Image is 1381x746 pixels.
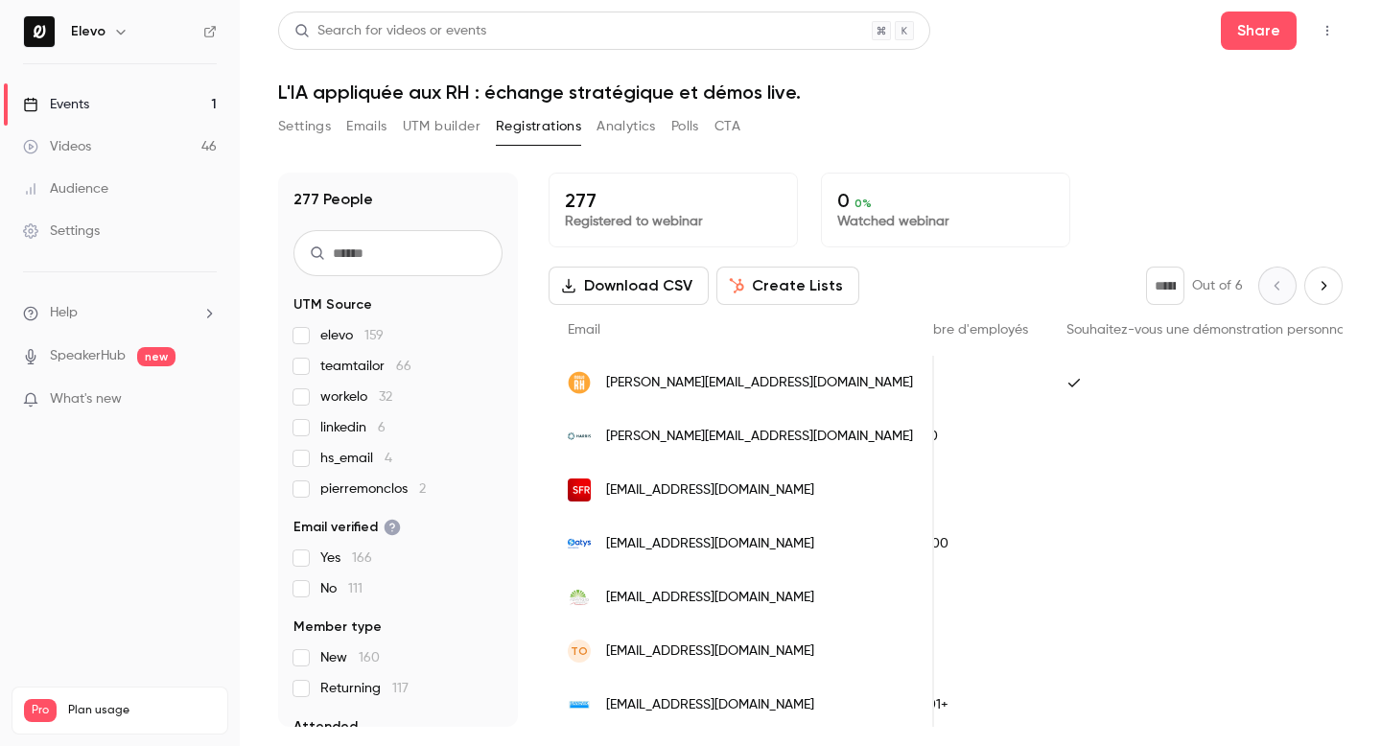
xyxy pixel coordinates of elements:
[886,409,1047,463] div: 11-50
[359,651,380,664] span: 160
[571,642,588,660] span: TO
[905,323,1028,337] span: Nombre d'employés
[837,189,1054,212] p: 0
[23,179,108,198] div: Audience
[348,582,363,595] span: 111
[23,303,217,323] li: help-dropdown-opener
[137,347,176,366] span: new
[606,427,913,447] span: [PERSON_NAME][EMAIL_ADDRESS][DOMAIN_NAME]
[419,482,426,496] span: 2
[606,588,814,608] span: [EMAIL_ADDRESS][DOMAIN_NAME]
[24,699,57,722] span: Pro
[320,648,380,667] span: New
[278,81,1343,104] h1: L'IA appliquée aux RH : échange stratégique et démos live.
[23,137,91,156] div: Videos
[606,695,814,715] span: [EMAIL_ADDRESS][DOMAIN_NAME]
[50,389,122,409] span: What's new
[385,452,392,465] span: 4
[606,480,814,501] span: [EMAIL_ADDRESS][DOMAIN_NAME]
[1192,276,1243,295] p: Out of 6
[278,111,331,142] button: Settings
[352,551,372,565] span: 166
[379,390,392,404] span: 32
[320,326,384,345] span: elevo
[568,532,591,555] img: satys.com
[24,16,55,47] img: Elevo
[403,111,480,142] button: UTM builder
[886,678,1047,732] div: 10001+
[293,188,373,211] h1: 277 People
[568,586,591,609] img: ravinala-airports.aero
[837,212,1054,231] p: Watched webinar
[293,295,372,315] span: UTM Source
[396,360,411,373] span: 66
[886,356,1047,409] div: 2-10
[568,478,591,501] img: neuf.fr
[671,111,699,142] button: Polls
[392,682,409,695] span: 117
[320,579,363,598] span: No
[320,548,372,568] span: Yes
[23,95,89,114] div: Events
[568,693,591,716] img: sandvik.com
[565,189,782,212] p: 277
[378,421,386,434] span: 6
[320,449,392,468] span: hs_email
[886,517,1047,571] div: 51-200
[320,679,409,698] span: Returning
[194,391,217,408] iframe: Noticeable Trigger
[549,267,709,305] button: Download CSV
[68,703,216,718] span: Plan usage
[293,618,382,637] span: Member type
[568,323,600,337] span: Email
[568,371,591,394] img: modjorh.fr
[364,329,384,342] span: 159
[886,571,1047,624] div: M
[886,624,1047,678] div: 2-10
[293,717,358,736] span: Attended
[23,221,100,241] div: Settings
[320,479,426,499] span: pierremonclos
[320,357,411,376] span: teamtailor
[496,111,581,142] button: Registrations
[606,373,913,393] span: [PERSON_NAME][EMAIL_ADDRESS][DOMAIN_NAME]
[565,212,782,231] p: Registered to webinar
[50,346,126,366] a: SpeakerHub
[320,387,392,407] span: workelo
[294,21,486,41] div: Search for videos or events
[1304,267,1343,305] button: Next page
[606,641,814,662] span: [EMAIL_ADDRESS][DOMAIN_NAME]
[1221,12,1297,50] button: Share
[568,432,591,440] img: harrisfrance.fr
[50,303,78,323] span: Help
[597,111,656,142] button: Analytics
[346,111,386,142] button: Emails
[714,111,740,142] button: CTA
[293,518,401,537] span: Email verified
[606,534,814,554] span: [EMAIL_ADDRESS][DOMAIN_NAME]
[71,22,105,41] h6: Elevo
[320,418,386,437] span: linkedin
[716,267,859,305] button: Create Lists
[854,197,872,210] span: 0 %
